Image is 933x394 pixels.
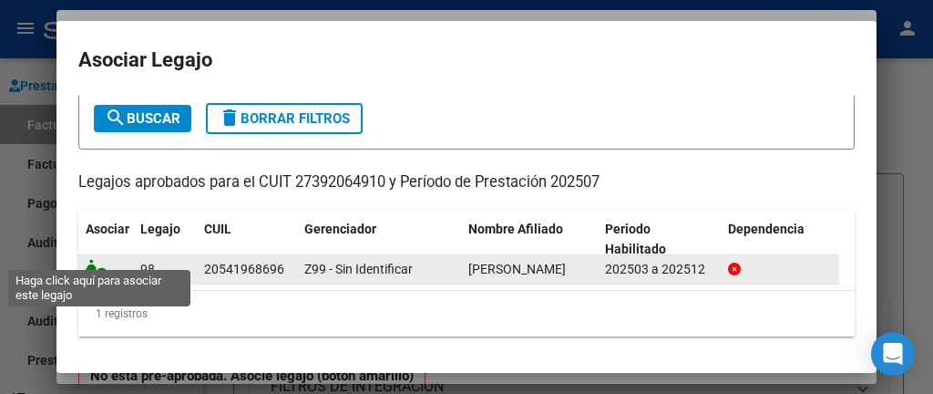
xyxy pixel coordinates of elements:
datatable-header-cell: Gerenciador [297,210,461,270]
mat-icon: delete [219,107,241,129]
div: Open Intercom Messenger [871,332,915,376]
span: 98 [140,262,155,276]
span: Nombre Afiliado [468,222,563,236]
datatable-header-cell: Asociar [78,210,133,270]
h2: Asociar Legajo [78,43,855,78]
datatable-header-cell: Legajo [133,210,197,270]
span: Z99 - Sin Identificar [304,262,413,276]
mat-icon: search [105,107,127,129]
button: Borrar Filtros [206,103,363,134]
span: Dependencia [728,222,805,236]
span: Borrar Filtros [219,110,350,127]
datatable-header-cell: CUIL [197,210,297,270]
span: GOMEZ JUAN IGNACIO [468,262,566,276]
div: 20541968696 [204,259,284,280]
datatable-header-cell: Periodo Habilitado [598,210,721,270]
span: Asociar [86,222,129,236]
datatable-header-cell: Dependencia [721,210,857,270]
span: Periodo Habilitado [605,222,666,257]
div: 1 registros [78,291,855,337]
p: Legajos aprobados para el CUIT 27392064910 y Período de Prestación 202507 [78,171,855,194]
span: Buscar [105,110,180,127]
button: Buscar [94,105,191,132]
span: Gerenciador [304,222,376,236]
div: 202503 a 202512 [605,259,713,280]
span: Legajo [140,222,180,236]
span: CUIL [204,222,231,236]
datatable-header-cell: Nombre Afiliado [461,210,598,270]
